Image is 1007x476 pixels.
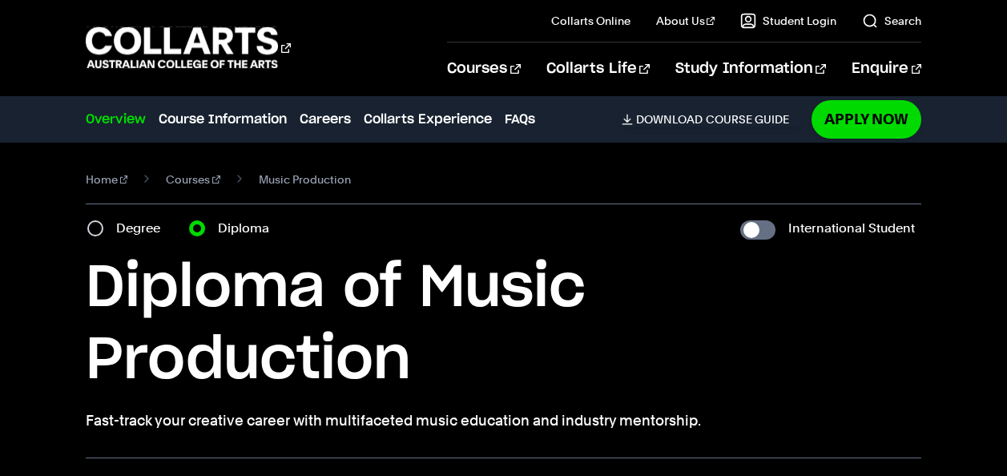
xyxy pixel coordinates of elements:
[166,168,220,191] a: Courses
[86,252,921,397] h1: Diploma of Music Production
[364,110,492,129] a: Collarts Experience
[300,110,351,129] a: Careers
[259,168,351,191] span: Music Production
[86,25,291,71] div: Go to homepage
[86,409,921,432] p: Fast-track your creative career with multifaceted music education and industry mentorship.
[86,110,146,129] a: Overview
[852,42,921,95] a: Enquire
[546,42,650,95] a: Collarts Life
[862,13,921,29] a: Search
[86,168,128,191] a: Home
[218,217,279,240] label: Diploma
[812,100,921,138] a: Apply Now
[675,42,826,95] a: Study Information
[636,112,703,127] span: Download
[622,112,802,127] a: DownloadCourse Guide
[788,217,915,240] label: International Student
[159,110,287,129] a: Course Information
[116,217,170,240] label: Degree
[551,13,630,29] a: Collarts Online
[447,42,520,95] a: Courses
[505,110,535,129] a: FAQs
[740,13,836,29] a: Student Login
[656,13,715,29] a: About Us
